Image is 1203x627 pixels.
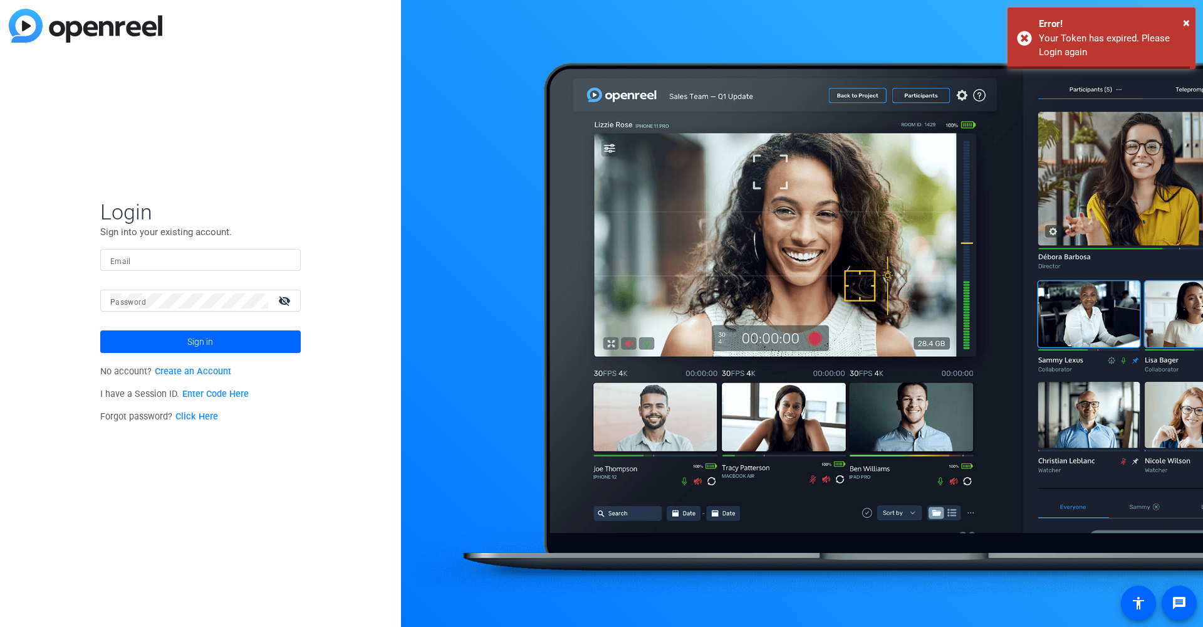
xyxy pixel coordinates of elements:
[100,199,301,225] span: Login
[1183,15,1190,30] span: ×
[100,411,218,422] span: Forgot password?
[187,326,213,357] span: Sign in
[110,253,291,268] input: Enter Email Address
[100,330,301,353] button: Sign in
[9,9,162,43] img: blue-gradient.svg
[1172,596,1187,611] mat-icon: message
[175,411,218,422] a: Click Here
[100,225,301,239] p: Sign into your existing account.
[1131,596,1146,611] mat-icon: accessibility
[1039,17,1186,31] div: Error!
[100,366,231,377] span: No account?
[182,389,249,399] a: Enter Code Here
[271,292,301,310] mat-icon: visibility_off
[1039,31,1186,60] div: Your Token has expired. Please Login again
[1183,13,1190,32] button: Close
[100,389,249,399] span: I have a Session ID.
[110,257,131,266] mat-label: Email
[155,366,231,377] a: Create an Account
[110,298,146,307] mat-label: Password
